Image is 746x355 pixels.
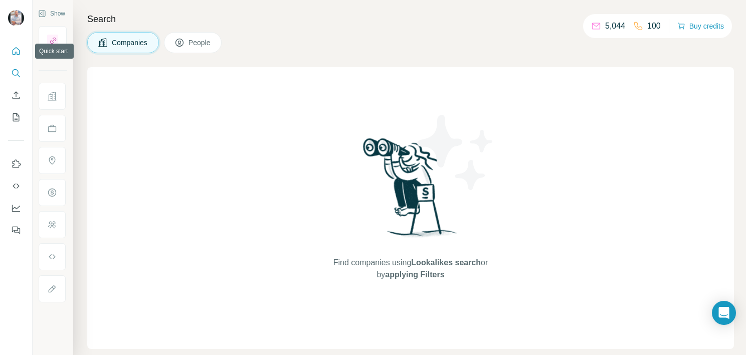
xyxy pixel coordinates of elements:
button: My lists [8,108,24,126]
span: applying Filters [385,270,444,279]
div: Open Intercom Messenger [712,301,736,325]
button: Quick start [8,42,24,60]
button: Use Surfe on LinkedIn [8,155,24,173]
img: Surfe Illustration - Stars [411,107,501,198]
p: 5,044 [605,20,625,32]
button: Use Surfe API [8,177,24,195]
span: Find companies using or by [330,257,491,281]
button: Show [31,6,72,21]
span: Lookalikes search [411,258,481,267]
button: Feedback [8,221,24,239]
button: Search [8,64,24,82]
button: Dashboard [8,199,24,217]
button: Buy credits [677,19,724,33]
span: Companies [112,38,148,48]
p: 100 [647,20,661,32]
span: People [189,38,212,48]
img: Avatar [8,10,24,26]
button: Enrich CSV [8,86,24,104]
h4: Search [87,12,734,26]
img: Surfe Illustration - Woman searching with binoculars [358,135,463,247]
